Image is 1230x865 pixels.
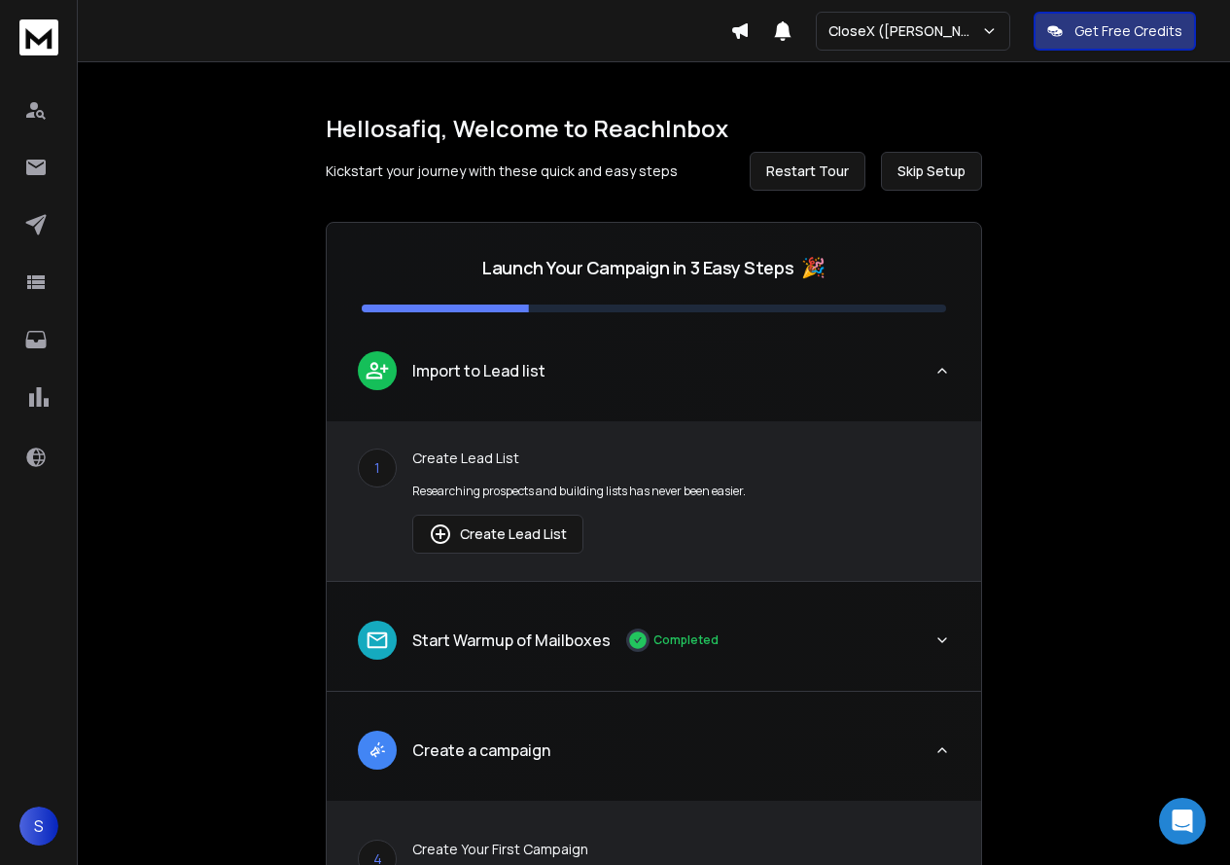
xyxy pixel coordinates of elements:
img: lead [365,628,390,653]
p: Start Warmup of Mailboxes [412,629,611,652]
p: Researching prospects and building lists has never been easier. [412,484,950,499]
p: Launch Your Campaign in 3 Easy Steps [482,254,793,281]
p: Create Lead List [412,449,950,468]
img: logo [19,19,58,55]
button: Skip Setup [881,152,982,191]
button: S [19,807,58,846]
button: Restart Tour [750,152,865,191]
button: Get Free Credits [1034,12,1196,51]
span: Skip Setup [897,162,966,181]
button: leadStart Warmup of MailboxesCompleted [327,605,981,691]
p: Import to Lead list [412,359,545,382]
p: Create a campaign [412,739,550,762]
p: Create Your First Campaign [412,840,848,859]
img: lead [365,738,390,762]
div: Open Intercom Messenger [1159,798,1206,845]
div: 1 [358,449,397,487]
p: Completed [653,632,719,648]
h1: Hello safiq , Welcome to ReachInbox [326,113,982,144]
div: leadImport to Lead list [327,421,981,581]
button: Create Lead List [412,515,583,554]
img: lead [429,523,452,546]
p: CloseX ([PERSON_NAME]) [828,21,981,41]
span: 🎉 [801,254,826,281]
button: leadCreate a campaign [327,715,981,801]
p: Get Free Credits [1074,21,1182,41]
img: lead [365,358,390,382]
button: leadImport to Lead list [327,336,981,421]
p: Kickstart your journey with these quick and easy steps [326,162,678,181]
